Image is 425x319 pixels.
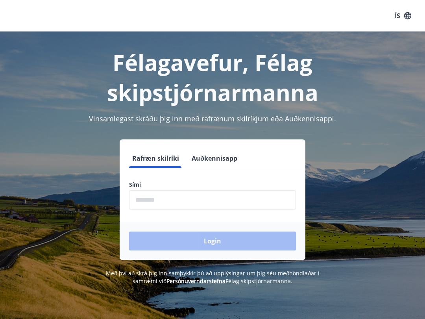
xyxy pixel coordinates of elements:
label: Sími [129,181,296,189]
button: Rafræn skilríki [129,149,182,168]
span: Með því að skrá þig inn samþykkir þú að upplýsingar um þig séu meðhöndlaðar í samræmi við Félag s... [106,269,320,285]
span: Vinsamlegast skráðu þig inn með rafrænum skilríkjum eða Auðkennisappi. [89,114,336,123]
a: Persónuverndarstefna [166,277,225,285]
button: ÍS [390,9,416,23]
h1: Félagavefur, Félag skipstjórnarmanna [9,47,416,107]
button: Auðkennisapp [188,149,240,168]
